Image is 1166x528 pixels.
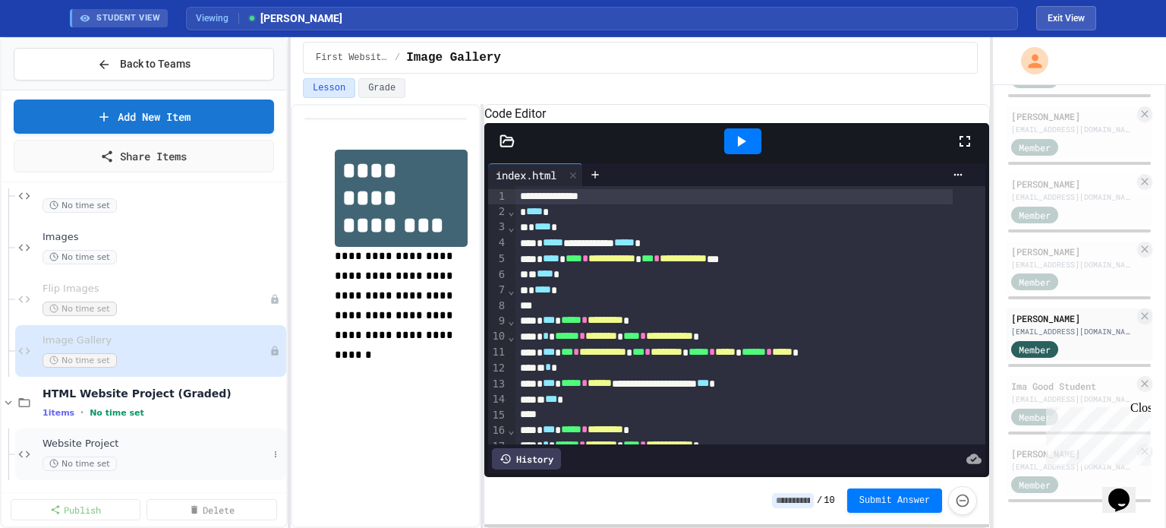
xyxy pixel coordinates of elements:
button: Lesson [303,78,355,98]
div: 2 [488,204,507,220]
a: Delete [147,499,276,520]
button: Exit student view [1036,6,1096,30]
div: 10 [488,329,507,345]
div: 5 [488,251,507,267]
span: Fold line [507,440,515,452]
span: Image Gallery [406,49,501,67]
span: Flip Images [43,283,269,296]
span: Member [1019,343,1051,356]
span: Fold line [507,205,515,217]
span: Member [1019,208,1051,222]
span: 1 items [43,408,74,418]
span: Back to Teams [120,56,191,72]
span: First Website Practice [316,52,389,64]
span: No time set [43,302,117,316]
div: Unpublished [269,346,280,356]
div: index.html [488,167,564,183]
div: [EMAIL_ADDRESS][DOMAIN_NAME] [1011,326,1134,337]
span: Website Project [43,438,268,451]
div: [EMAIL_ADDRESS][DOMAIN_NAME] [1011,461,1134,473]
div: 8 [488,299,507,314]
span: Images [43,231,283,244]
span: Fold line [507,221,515,233]
button: Grade [358,78,405,98]
span: / [395,52,400,64]
div: 14 [488,392,507,408]
div: 12 [488,361,507,377]
span: Member [1019,141,1051,154]
iframe: chat widget [1102,467,1151,513]
button: More options [268,447,283,462]
div: [PERSON_NAME] [1011,447,1134,460]
span: [PERSON_NAME] [247,11,342,27]
iframe: chat widget [1040,401,1151,466]
div: 9 [488,314,507,330]
span: Image Gallery [43,334,269,347]
button: Submit Answer [847,488,943,513]
div: [PERSON_NAME] [1011,311,1134,325]
div: [EMAIL_ADDRESS][DOMAIN_NAME] [1011,124,1134,135]
div: My Account [1005,43,1052,78]
span: No time set [43,353,117,368]
button: Force resubmission of student's answer (Admin only) [948,486,977,515]
div: [EMAIL_ADDRESS][DOMAIN_NAME] [1011,394,1134,405]
span: STUDENT VIEW [96,12,160,25]
div: Ima Good Student [1011,379,1134,393]
span: Submit Answer [859,495,931,507]
span: Fold line [507,330,515,343]
div: Unpublished [269,294,280,305]
span: No time set [43,198,117,213]
h6: Code Editor [484,105,989,123]
span: Fold line [507,424,515,436]
div: 1 [488,189,507,204]
div: index.html [488,163,583,186]
span: Member [1019,275,1051,289]
span: No time set [43,457,117,471]
div: [PERSON_NAME] [1011,177,1134,191]
div: Chat with us now!Close [6,6,105,96]
span: HTML Website Project (Graded) [43,387,283,400]
span: Member [1019,478,1051,492]
span: Viewing [196,11,239,25]
span: No time set [90,408,144,418]
span: • [80,406,84,419]
div: [PERSON_NAME] [1011,245,1134,258]
div: 15 [488,408,507,423]
a: Publish [11,499,140,520]
span: Member [1019,410,1051,424]
div: 11 [488,345,507,361]
span: 10 [824,495,834,507]
a: Add New Item [14,100,274,134]
div: 17 [488,439,507,455]
div: 6 [488,267,507,283]
span: Fold line [507,284,515,296]
div: 4 [488,236,507,251]
button: Back to Teams [14,48,274,81]
span: Fold line [507,315,515,327]
a: Share Items [14,140,274,172]
div: History [492,448,561,470]
span: / [817,495,822,507]
span: No time set [43,250,117,264]
div: 13 [488,377,507,393]
div: 3 [488,220,507,236]
div: [EMAIL_ADDRESS][DOMAIN_NAME] [1011,191,1134,203]
div: 7 [488,283,507,299]
div: [EMAIL_ADDRESS][DOMAIN_NAME] [1011,259,1134,270]
div: 16 [488,423,507,439]
div: [PERSON_NAME] [1011,109,1134,123]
